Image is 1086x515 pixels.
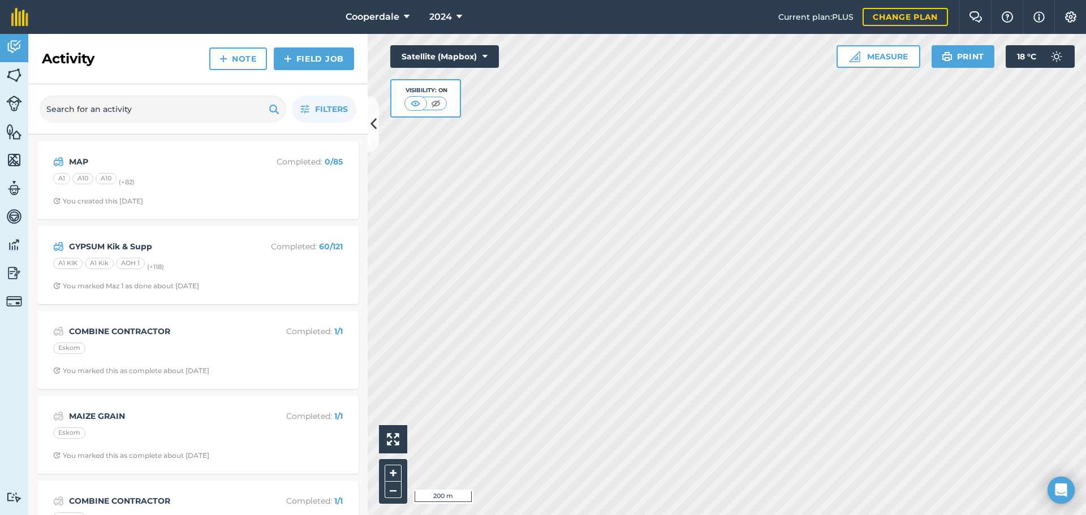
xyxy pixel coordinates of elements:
[1064,11,1078,23] img: A cog icon
[269,102,279,116] img: svg+xml;base64,PHN2ZyB4bWxucz0iaHR0cDovL3d3dy53My5vcmcvMjAwMC9zdmciIHdpZHRoPSIxOSIgaGVpZ2h0PSIyNC...
[44,233,352,297] a: GYPSUM Kik & SuppCompleted: 60/121A1 KIKA1 KikAOH 1(+118)Clock with arrow pointing clockwiseYou m...
[69,240,248,253] strong: GYPSUM Kik & Supp
[284,52,292,66] img: svg+xml;base64,PHN2ZyB4bWxucz0iaHR0cDovL3d3dy53My5vcmcvMjAwMC9zdmciIHdpZHRoPSIxNCIgaGVpZ2h0PSIyNC...
[44,403,352,467] a: MAIZE GRAINCompleted: 1/1EskomClock with arrow pointing clockwiseYou marked this as complete abou...
[147,263,164,271] small: (+ 118 )
[53,367,61,374] img: Clock with arrow pointing clockwise
[53,494,64,508] img: svg+xml;base64,PD94bWwgdmVyc2lvbj0iMS4wIiBlbmNvZGluZz0idXRmLTgiPz4KPCEtLSBHZW5lcmF0b3I6IEFkb2JlIE...
[53,427,85,439] div: Eskom
[385,465,402,482] button: +
[6,96,22,111] img: svg+xml;base64,PD94bWwgdmVyc2lvbj0iMS4wIiBlbmNvZGluZz0idXRmLTgiPz4KPCEtLSBHZW5lcmF0b3I6IEFkb2JlIE...
[69,410,248,422] strong: MAIZE GRAIN
[53,409,64,423] img: svg+xml;base64,PD94bWwgdmVyc2lvbj0iMS4wIiBlbmNvZGluZz0idXRmLTgiPz4KPCEtLSBHZW5lcmF0b3I6IEFkb2JlIE...
[53,343,85,354] div: Eskom
[69,325,248,337] strong: COMBINE CONTRACTOR
[863,8,948,26] a: Change plan
[6,492,22,503] img: svg+xml;base64,PD94bWwgdmVyc2lvbj0iMS4wIiBlbmNvZGluZz0idXRmLTgiPz4KPCEtLSBHZW5lcmF0b3I6IEFkb2JlIE...
[390,45,499,68] button: Satellite (Mapbox)
[6,123,22,140] img: svg+xml;base64,PHN2ZyB4bWxucz0iaHR0cDovL3d3dy53My5vcmcvMjAwMC9zdmciIHdpZHRoPSI1NiIgaGVpZ2h0PSI2MC...
[53,452,61,459] img: Clock with arrow pointing clockwise
[849,51,860,62] img: Ruler icon
[53,324,64,338] img: svg+xml;base64,PD94bWwgdmVyc2lvbj0iMS4wIiBlbmNvZGluZz0idXRmLTgiPz4KPCEtLSBHZW5lcmF0b3I6IEFkb2JlIE...
[53,366,209,375] div: You marked this as complete about [DATE]
[334,411,343,421] strong: 1 / 1
[53,451,209,460] div: You marked this as complete about [DATE]
[778,11,854,23] span: Current plan : PLUS
[334,326,343,336] strong: 1 / 1
[53,240,64,253] img: svg+xml;base64,PD94bWwgdmVyc2lvbj0iMS4wIiBlbmNvZGluZz0idXRmLTgiPz4KPCEtLSBHZW5lcmF0b3I6IEFkb2JlIE...
[119,178,135,186] small: (+ 82 )
[292,96,356,123] button: Filters
[53,258,83,269] div: A1 KIK
[116,258,145,269] div: AOH 1
[346,10,399,24] span: Cooperdale
[96,173,117,184] div: A10
[385,482,402,498] button: –
[53,173,70,184] div: A1
[6,180,22,197] img: svg+xml;base64,PD94bWwgdmVyc2lvbj0iMS4wIiBlbmNvZGluZz0idXRmLTgiPz4KPCEtLSBHZW5lcmF0b3I6IEFkb2JlIE...
[253,155,343,168] p: Completed :
[219,52,227,66] img: svg+xml;base64,PHN2ZyB4bWxucz0iaHR0cDovL3d3dy53My5vcmcvMjAwMC9zdmciIHdpZHRoPSIxNCIgaGVpZ2h0PSIyNC...
[53,282,61,289] img: Clock with arrow pointing clockwise
[44,148,352,213] a: MAPCompleted: 0/85A1A10A10(+82)Clock with arrow pointing clockwiseYou created this [DATE]
[253,240,343,253] p: Completed :
[942,50,953,63] img: svg+xml;base64,PHN2ZyB4bWxucz0iaHR0cDovL3d3dy53My5vcmcvMjAwMC9zdmciIHdpZHRoPSIxOSIgaGVpZ2h0PSIyNC...
[1048,477,1075,504] div: Open Intercom Messenger
[6,67,22,84] img: svg+xml;base64,PHN2ZyB4bWxucz0iaHR0cDovL3d3dy53My5vcmcvMjAwMC9zdmciIHdpZHRoPSI1NiIgaGVpZ2h0PSI2MC...
[253,325,343,337] p: Completed :
[274,47,354,70] a: Field Job
[69,155,248,168] strong: MAP
[1006,45,1075,68] button: 18 °C
[44,318,352,382] a: COMBINE CONTRACTORCompleted: 1/1EskomClock with arrow pointing clockwiseYou marked this as comple...
[253,410,343,422] p: Completed :
[53,197,143,206] div: You created this [DATE]
[69,495,248,507] strong: COMBINE CONTRACTOR
[1045,45,1068,68] img: svg+xml;base64,PD94bWwgdmVyc2lvbj0iMS4wIiBlbmNvZGluZz0idXRmLTgiPz4KPCEtLSBHZW5lcmF0b3I6IEFkb2JlIE...
[42,50,94,68] h2: Activity
[53,155,64,168] img: svg+xml;base64,PD94bWwgdmVyc2lvbj0iMS4wIiBlbmNvZGluZz0idXRmLTgiPz4KPCEtLSBHZW5lcmF0b3I6IEFkb2JlIE...
[53,197,61,205] img: Clock with arrow pointing clockwise
[11,8,28,26] img: fieldmargin Logo
[429,10,452,24] span: 2024
[319,241,343,252] strong: 60 / 121
[6,38,22,55] img: svg+xml;base64,PD94bWwgdmVyc2lvbj0iMS4wIiBlbmNvZGluZz0idXRmLTgiPz4KPCEtLSBHZW5lcmF0b3I6IEFkb2JlIE...
[6,152,22,168] img: svg+xml;base64,PHN2ZyB4bWxucz0iaHR0cDovL3d3dy53My5vcmcvMjAwMC9zdmciIHdpZHRoPSI1NiIgaGVpZ2h0PSI2MC...
[1033,10,1045,24] img: svg+xml;base64,PHN2ZyB4bWxucz0iaHR0cDovL3d3dy53My5vcmcvMjAwMC9zdmciIHdpZHRoPSIxNyIgaGVpZ2h0PSIxNy...
[1001,11,1014,23] img: A question mark icon
[404,86,447,95] div: Visibility: On
[72,173,93,184] div: A10
[408,98,423,109] img: svg+xml;base64,PHN2ZyB4bWxucz0iaHR0cDovL3d3dy53My5vcmcvMjAwMC9zdmciIHdpZHRoPSI1MCIgaGVpZ2h0PSI0MC...
[6,208,22,225] img: svg+xml;base64,PD94bWwgdmVyc2lvbj0iMS4wIiBlbmNvZGluZz0idXRmLTgiPz4KPCEtLSBHZW5lcmF0b3I6IEFkb2JlIE...
[429,98,443,109] img: svg+xml;base64,PHN2ZyB4bWxucz0iaHR0cDovL3d3dy53My5vcmcvMjAwMC9zdmciIHdpZHRoPSI1MCIgaGVpZ2h0PSI0MC...
[40,96,286,123] input: Search for an activity
[53,282,199,291] div: You marked Maz 1 as done about [DATE]
[932,45,995,68] button: Print
[837,45,920,68] button: Measure
[209,47,267,70] a: Note
[334,496,343,506] strong: 1 / 1
[325,157,343,167] strong: 0 / 85
[6,265,22,282] img: svg+xml;base64,PD94bWwgdmVyc2lvbj0iMS4wIiBlbmNvZGluZz0idXRmLTgiPz4KPCEtLSBHZW5lcmF0b3I6IEFkb2JlIE...
[387,433,399,445] img: Four arrows, one pointing top left, one top right, one bottom right and the last bottom left
[6,293,22,309] img: svg+xml;base64,PD94bWwgdmVyc2lvbj0iMS4wIiBlbmNvZGluZz0idXRmLTgiPz4KPCEtLSBHZW5lcmF0b3I6IEFkb2JlIE...
[969,11,982,23] img: Two speech bubbles overlapping with the left bubble in the forefront
[1017,45,1036,68] span: 18 ° C
[315,103,348,115] span: Filters
[253,495,343,507] p: Completed :
[85,258,114,269] div: A1 Kik
[6,236,22,253] img: svg+xml;base64,PD94bWwgdmVyc2lvbj0iMS4wIiBlbmNvZGluZz0idXRmLTgiPz4KPCEtLSBHZW5lcmF0b3I6IEFkb2JlIE...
